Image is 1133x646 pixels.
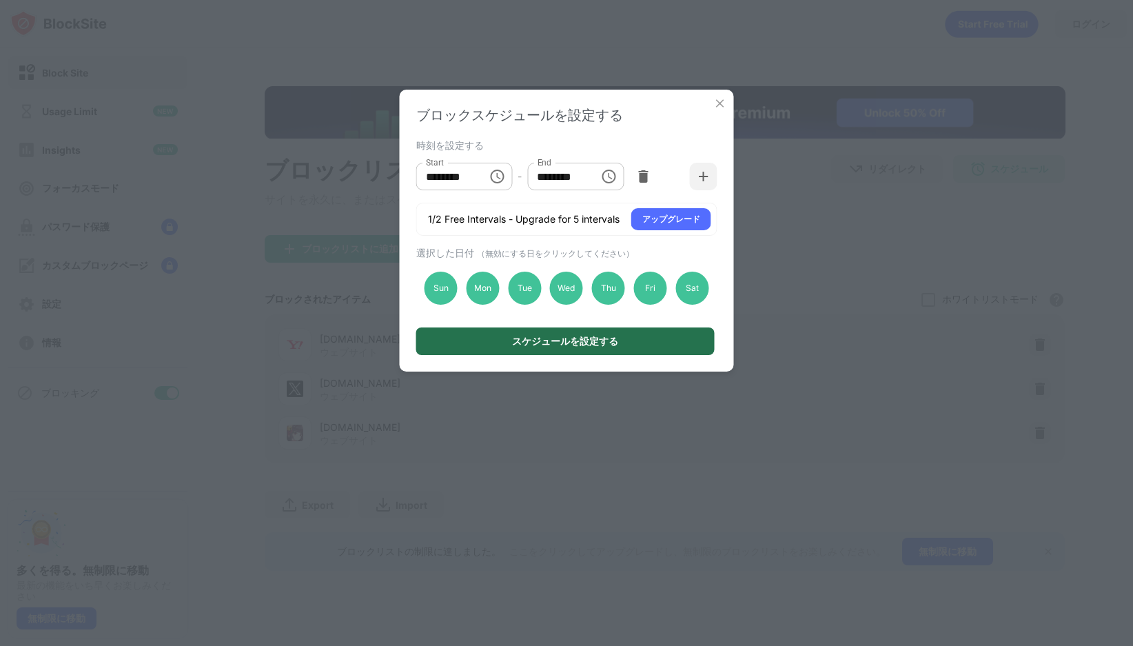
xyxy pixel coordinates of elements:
div: Fri [634,272,667,305]
div: ブロックスケジュールを設定する [416,106,717,125]
div: Sun [425,272,458,305]
label: Start [426,157,444,168]
div: Thu [592,272,625,305]
img: x-button.svg [713,97,727,110]
div: Wed [550,272,583,305]
button: Choose time, selected time is 10:50 AM [483,163,511,190]
div: - [518,169,522,184]
div: 1/2 Free Intervals - Upgrade for 5 intervals [428,212,620,226]
div: スケジュールを設定する [512,336,618,347]
div: 時刻を設定する [416,139,714,150]
div: Sat [675,272,708,305]
button: Choose time, selected time is 5:01 PM [595,163,622,190]
div: 選択した日付 [416,247,714,260]
label: End [537,157,551,168]
div: Mon [466,272,499,305]
div: Tue [508,272,541,305]
div: アップグレード [642,212,700,226]
span: （無効にする日をクリックしてください） [477,248,634,259]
